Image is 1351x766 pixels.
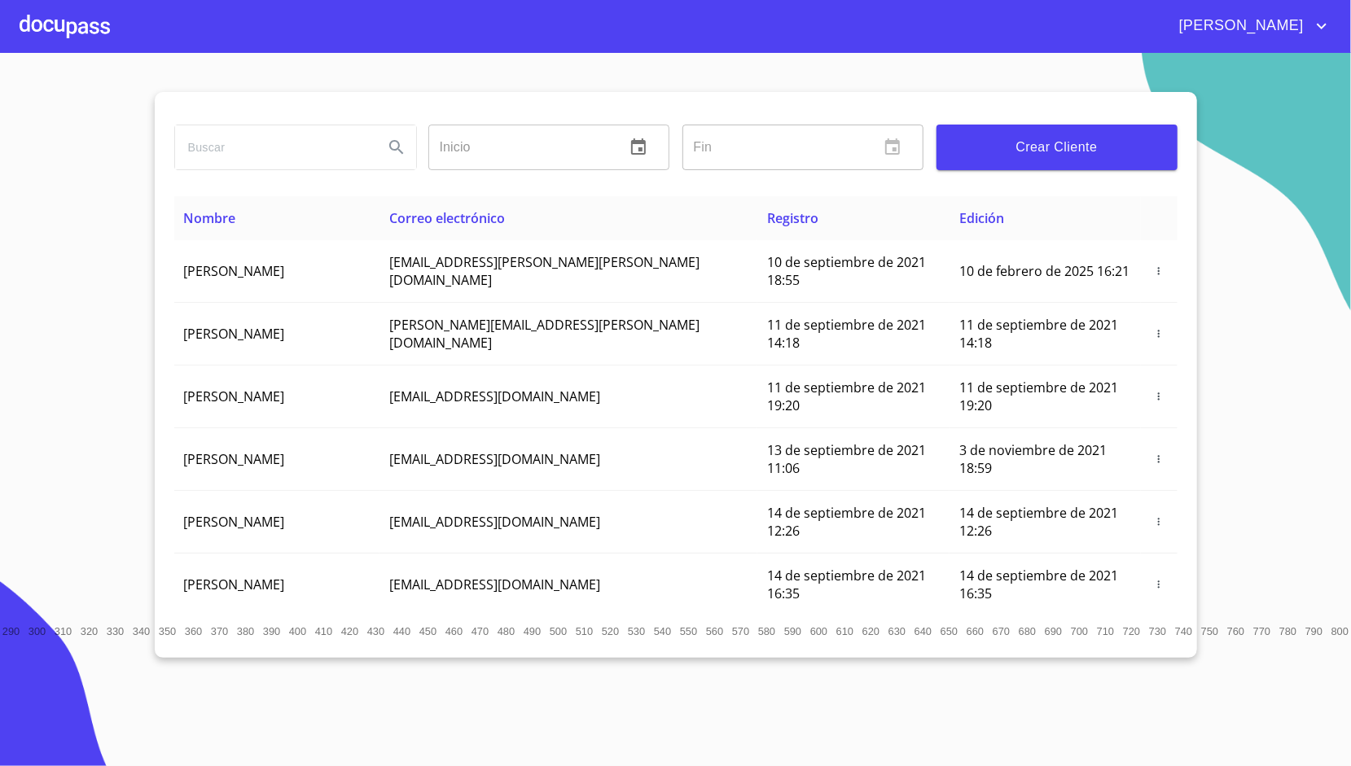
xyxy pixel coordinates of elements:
span: 760 [1227,625,1244,637]
button: 410 [311,619,337,645]
button: 420 [337,619,363,645]
span: 460 [445,625,463,637]
button: 650 [936,619,963,645]
button: 710 [1093,619,1119,645]
span: 510 [576,625,593,637]
button: 350 [155,619,181,645]
span: 14 de septiembre de 2021 12:26 [767,504,926,540]
span: [PERSON_NAME] [184,325,285,343]
span: 330 [107,625,124,637]
span: [PERSON_NAME] [1167,13,1312,39]
span: 610 [836,625,853,637]
span: 11 de septiembre de 2021 19:20 [767,379,926,414]
button: 510 [572,619,598,645]
span: Edición [959,209,1004,227]
button: 400 [285,619,311,645]
span: 430 [367,625,384,637]
button: 330 [103,619,129,645]
button: 570 [728,619,754,645]
span: 10 de septiembre de 2021 18:55 [767,253,926,289]
span: 450 [419,625,436,637]
span: [PERSON_NAME] [184,576,285,593]
span: 14 de septiembre de 2021 16:35 [767,567,926,602]
span: 570 [732,625,749,637]
span: 500 [550,625,567,637]
button: 630 [884,619,910,645]
input: search [175,125,371,169]
span: 11 de septiembre de 2021 14:18 [767,316,926,352]
button: 590 [780,619,806,645]
button: 310 [50,619,77,645]
button: 390 [259,619,285,645]
button: 370 [207,619,233,645]
span: 670 [993,625,1010,637]
span: 11 de septiembre de 2021 19:20 [959,379,1118,414]
button: 740 [1171,619,1197,645]
span: 710 [1097,625,1114,637]
button: Search [377,128,416,167]
span: 560 [706,625,723,637]
button: 540 [650,619,676,645]
button: 780 [1275,619,1301,645]
span: Nombre [184,209,236,227]
span: 410 [315,625,332,637]
button: 340 [129,619,155,645]
span: 380 [237,625,254,637]
span: 580 [758,625,775,637]
button: 680 [1015,619,1041,645]
span: 360 [185,625,202,637]
span: 490 [524,625,541,637]
span: 10 de febrero de 2025 16:21 [959,262,1129,280]
button: 610 [832,619,858,645]
span: 13 de septiembre de 2021 11:06 [767,441,926,477]
button: 720 [1119,619,1145,645]
button: 670 [989,619,1015,645]
span: 770 [1253,625,1270,637]
span: 650 [941,625,958,637]
span: 310 [55,625,72,637]
span: 790 [1305,625,1322,637]
span: 800 [1331,625,1349,637]
button: 300 [24,619,50,645]
span: [EMAIL_ADDRESS][PERSON_NAME][PERSON_NAME][DOMAIN_NAME] [389,253,700,289]
button: 600 [806,619,832,645]
span: [EMAIL_ADDRESS][DOMAIN_NAME] [389,450,600,468]
button: 690 [1041,619,1067,645]
span: 520 [602,625,619,637]
span: 590 [784,625,801,637]
button: 770 [1249,619,1275,645]
button: 460 [441,619,467,645]
button: 380 [233,619,259,645]
span: [PERSON_NAME] [184,262,285,280]
span: 14 de septiembre de 2021 12:26 [959,504,1118,540]
button: 700 [1067,619,1093,645]
span: 690 [1045,625,1062,637]
span: [PERSON_NAME][EMAIL_ADDRESS][PERSON_NAME][DOMAIN_NAME] [389,316,700,352]
button: 560 [702,619,728,645]
span: 620 [862,625,879,637]
span: 730 [1149,625,1166,637]
button: 550 [676,619,702,645]
button: 450 [415,619,441,645]
span: Registro [767,209,818,227]
button: 620 [858,619,884,645]
span: Crear Cliente [950,136,1165,159]
button: 360 [181,619,207,645]
span: [PERSON_NAME] [184,387,285,405]
span: 300 [29,625,46,637]
button: 730 [1145,619,1171,645]
span: 540 [654,625,671,637]
span: 370 [211,625,228,637]
span: 400 [289,625,306,637]
button: 320 [77,619,103,645]
button: account of current user [1167,13,1331,39]
span: 390 [263,625,280,637]
button: 520 [598,619,624,645]
span: 740 [1175,625,1192,637]
span: 3 de noviembre de 2021 18:59 [959,441,1107,477]
button: 580 [754,619,780,645]
span: 320 [81,625,98,637]
span: 780 [1279,625,1296,637]
button: 640 [910,619,936,645]
span: [PERSON_NAME] [184,513,285,531]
